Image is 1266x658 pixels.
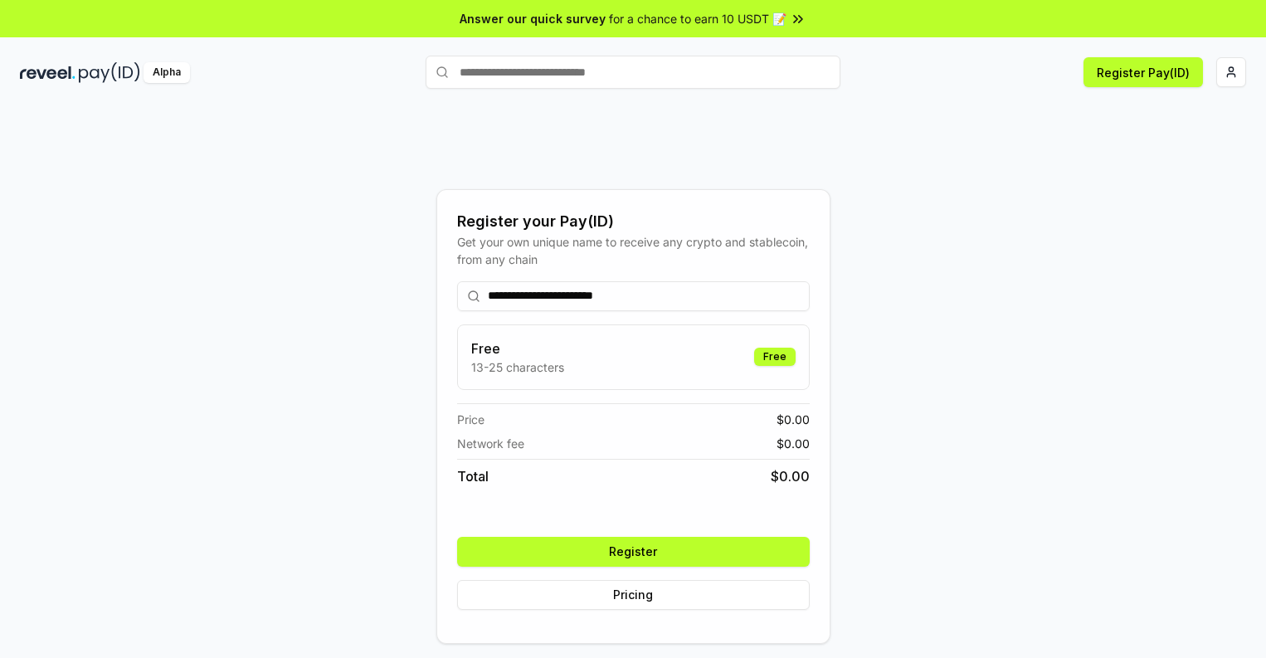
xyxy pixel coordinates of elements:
[457,580,810,610] button: Pricing
[471,339,564,358] h3: Free
[20,62,75,83] img: reveel_dark
[457,466,489,486] span: Total
[754,348,796,366] div: Free
[1083,57,1203,87] button: Register Pay(ID)
[457,537,810,567] button: Register
[79,62,140,83] img: pay_id
[457,435,524,452] span: Network fee
[144,62,190,83] div: Alpha
[771,466,810,486] span: $ 0.00
[457,411,484,428] span: Price
[457,210,810,233] div: Register your Pay(ID)
[460,10,606,27] span: Answer our quick survey
[457,233,810,268] div: Get your own unique name to receive any crypto and stablecoin, from any chain
[777,411,810,428] span: $ 0.00
[471,358,564,376] p: 13-25 characters
[777,435,810,452] span: $ 0.00
[609,10,786,27] span: for a chance to earn 10 USDT 📝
